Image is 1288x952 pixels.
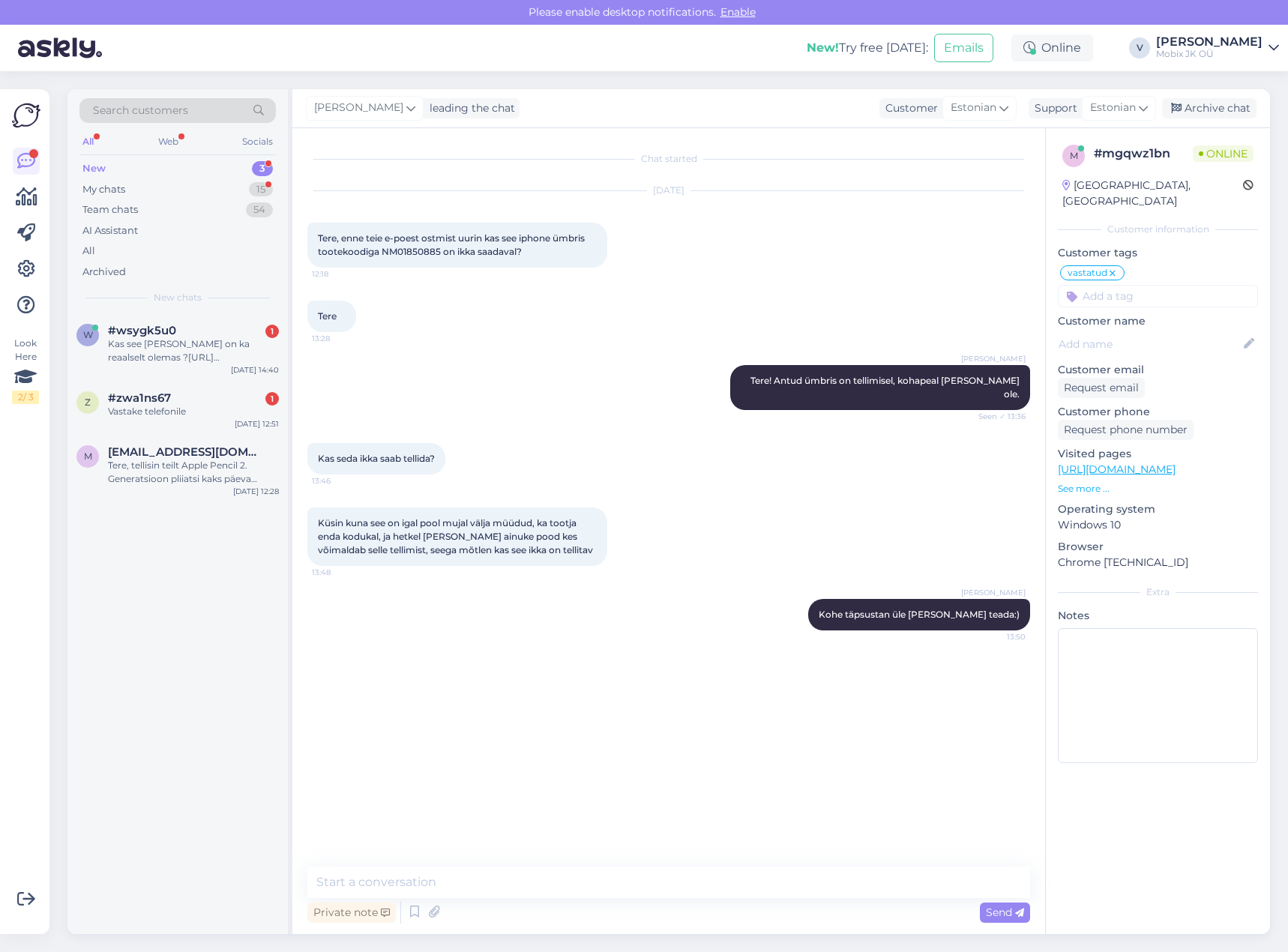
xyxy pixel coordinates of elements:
input: Add a tag [1058,285,1258,307]
div: 2 / 3 [12,391,39,404]
p: Chrome [TECHNICAL_ID] [1058,555,1258,570]
span: Estonian [1090,100,1136,116]
p: Browser [1058,539,1258,555]
span: Küsin kuna see on igal pool mujal välja müüdud, ka tootja enda kodukal, ja hetkel [PERSON_NAME] a... [318,517,593,555]
div: Customer information [1058,223,1258,236]
div: # mgqwz1bn [1094,145,1193,163]
div: My chats [82,182,125,197]
div: Archived [82,265,126,280]
div: [PERSON_NAME] [1156,36,1263,48]
div: [DATE] 14:40 [231,364,279,376]
span: #zwa1ns67 [108,391,171,405]
span: merili.kimber1@gmail.com [108,445,264,459]
div: Tere, tellisin teilt Apple Pencil 2. Generatsioon pliiatsi kaks päeva tagasi [PERSON_NAME] [PERSO... [108,459,279,486]
div: 54 [246,202,273,217]
p: Notes [1058,608,1258,624]
div: V [1129,37,1150,58]
div: Look Here [12,337,39,404]
span: 12:18 [312,268,368,280]
span: Send [986,906,1024,919]
div: Vastake telefonile [108,405,279,418]
div: 1 [265,392,279,406]
div: Socials [239,132,276,151]
span: Tere! Antud ümbris on tellimisel, kohapeal [PERSON_NAME] ole. [750,375,1022,400]
div: Extra [1058,585,1258,599]
div: All [82,244,95,259]
div: Private note [307,903,396,923]
div: Customer [879,100,938,116]
div: [GEOGRAPHIC_DATA], [GEOGRAPHIC_DATA] [1062,178,1243,209]
span: w [83,329,93,340]
span: Seen ✓ 13:36 [969,411,1026,422]
span: vastatud [1068,268,1107,277]
span: 13:28 [312,333,368,344]
div: 3 [252,161,273,176]
b: New! [807,40,839,55]
span: [PERSON_NAME] [961,587,1026,598]
span: Kohe täpsustan üle [PERSON_NAME] teada:) [819,609,1020,620]
p: Customer tags [1058,245,1258,261]
span: New chats [154,291,202,304]
span: m [1070,150,1078,161]
span: 13:50 [969,631,1026,642]
p: See more ... [1058,482,1258,495]
div: Web [155,132,181,151]
div: AI Assistant [82,223,138,238]
div: [DATE] [307,184,1030,197]
span: Search customers [93,103,188,118]
span: Kas seda ikka saab tellida? [318,453,435,464]
span: Tere, enne teie e-poest ostmist uurin kas see iphone ümbris tootekoodiga NM01850885 on ikka saada... [318,232,587,257]
span: [PERSON_NAME] [961,353,1026,364]
p: Windows 10 [1058,517,1258,533]
a: [PERSON_NAME]Mobix JK OÜ [1156,36,1279,60]
div: Try free [DATE]: [807,39,928,57]
span: m [84,451,92,462]
span: #wsygk5u0 [108,324,176,337]
div: Mobix JK OÜ [1156,48,1263,60]
a: [URL][DOMAIN_NAME] [1058,463,1176,476]
div: New [82,161,106,176]
input: Add name [1059,336,1241,352]
div: leading the chat [424,100,515,116]
div: [DATE] 12:28 [233,486,279,497]
button: Emails [934,34,993,62]
div: Chat started [307,152,1030,166]
span: [PERSON_NAME] [314,100,403,116]
span: Estonian [951,100,996,116]
img: Askly Logo [12,101,40,130]
span: Enable [716,5,760,19]
div: Request email [1058,378,1145,398]
div: Archive chat [1162,98,1257,118]
div: 1 [265,325,279,338]
div: Online [1011,34,1093,61]
span: 13:46 [312,475,368,486]
div: Team chats [82,202,138,217]
div: Kas see [PERSON_NAME] on ka reaalselt olemas ?[URL][DOMAIN_NAME] [PERSON_NAME] kiirest reaalselt ... [108,337,279,364]
div: Support [1029,100,1077,116]
div: 15 [249,182,273,197]
p: Customer phone [1058,404,1258,420]
div: Request phone number [1058,420,1194,440]
p: Customer name [1058,313,1258,329]
span: Online [1193,145,1254,162]
p: Operating system [1058,501,1258,517]
div: [DATE] 12:51 [235,418,279,430]
p: Customer email [1058,362,1258,378]
span: Tere [318,310,337,322]
div: All [79,132,97,151]
p: Visited pages [1058,446,1258,462]
span: 13:48 [312,567,368,578]
span: z [85,397,91,408]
